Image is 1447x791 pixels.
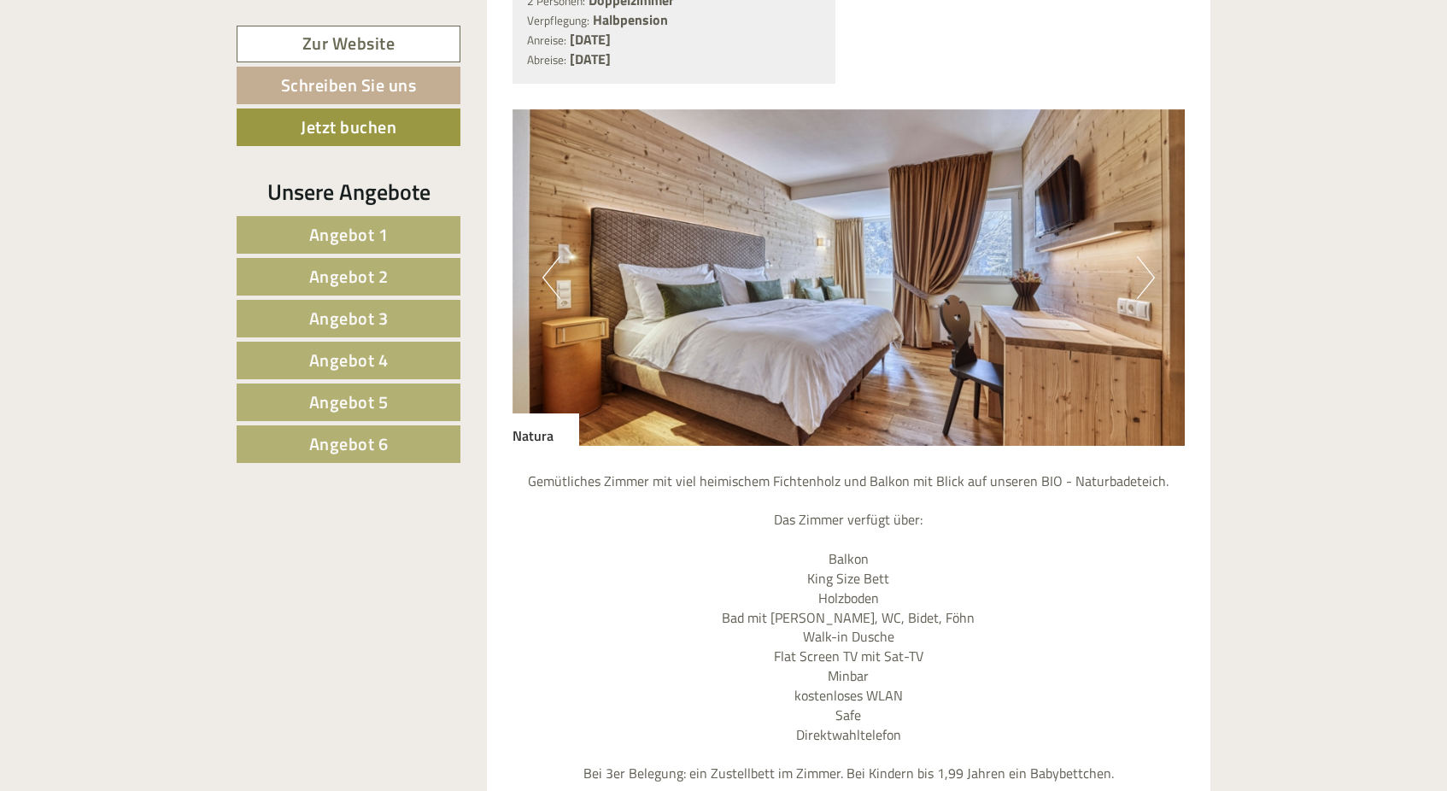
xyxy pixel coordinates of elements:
a: Zur Website [237,26,460,62]
b: [DATE] [570,49,611,69]
div: Unsere Angebote [237,176,460,208]
button: Previous [542,256,560,299]
small: Verpflegung: [527,12,589,29]
b: [DATE] [570,29,611,50]
a: Schreiben Sie uns [237,67,460,104]
span: Angebot 1 [309,221,389,248]
div: Natura [513,413,579,446]
span: Angebot 4 [309,347,389,373]
span: Angebot 3 [309,305,389,331]
span: Angebot 6 [309,431,389,457]
img: image [513,109,1186,446]
small: Anreise: [527,32,566,49]
button: Next [1137,256,1155,299]
span: Angebot 5 [309,389,389,415]
span: Angebot 2 [309,263,389,290]
a: Jetzt buchen [237,108,460,146]
small: Abreise: [527,51,566,68]
b: Halbpension [593,9,668,30]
